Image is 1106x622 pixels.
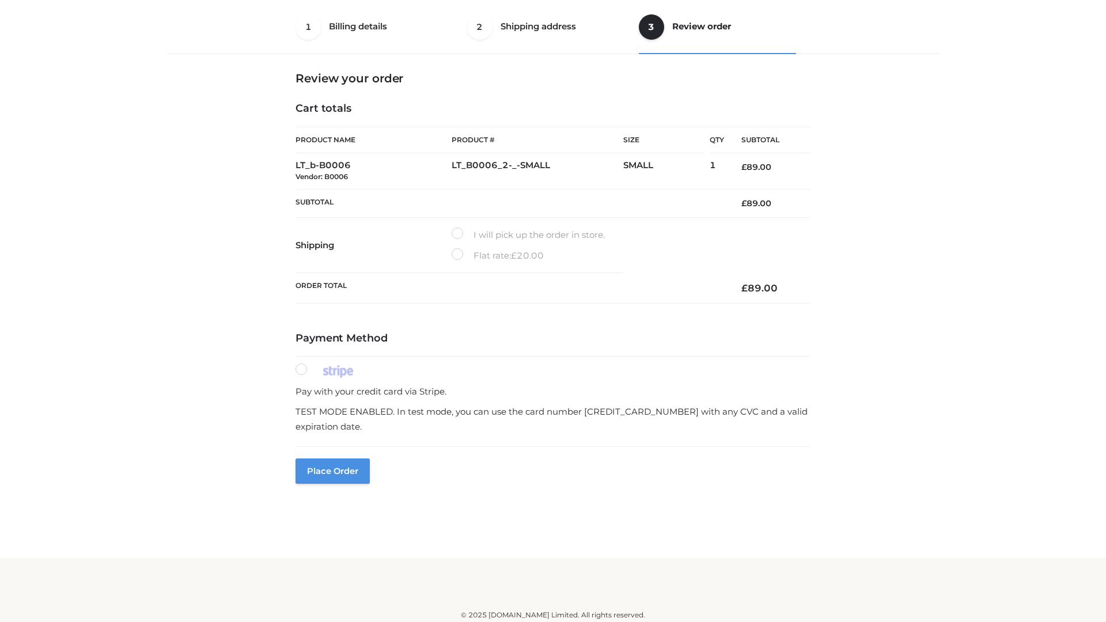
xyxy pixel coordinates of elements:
span: £ [511,250,517,261]
th: Product Name [296,127,452,153]
th: Order Total [296,273,724,304]
small: Vendor: B0006 [296,172,348,181]
th: Qty [710,127,724,153]
td: 1 [710,153,724,189]
h4: Payment Method [296,332,810,345]
th: Subtotal [724,127,810,153]
span: £ [741,162,747,172]
th: Product # [452,127,623,153]
td: SMALL [623,153,710,189]
p: Pay with your credit card via Stripe. [296,384,810,399]
button: Place order [296,458,370,484]
h4: Cart totals [296,103,810,115]
td: LT_B0006_2-_-SMALL [452,153,623,189]
td: LT_b-B0006 [296,153,452,189]
bdi: 89.00 [741,198,771,208]
bdi: 89.00 [741,282,778,294]
th: Shipping [296,218,452,273]
th: Subtotal [296,189,724,217]
bdi: 89.00 [741,162,771,172]
span: £ [741,282,748,294]
label: I will pick up the order in store. [452,227,605,242]
bdi: 20.00 [511,250,544,261]
p: TEST MODE ENABLED. In test mode, you can use the card number [CREDIT_CARD_NUMBER] with any CVC an... [296,404,810,434]
div: © 2025 [DOMAIN_NAME] Limited. All rights reserved. [171,609,935,621]
h3: Review your order [296,71,810,85]
th: Size [623,127,704,153]
label: Flat rate: [452,248,544,263]
span: £ [741,198,747,208]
